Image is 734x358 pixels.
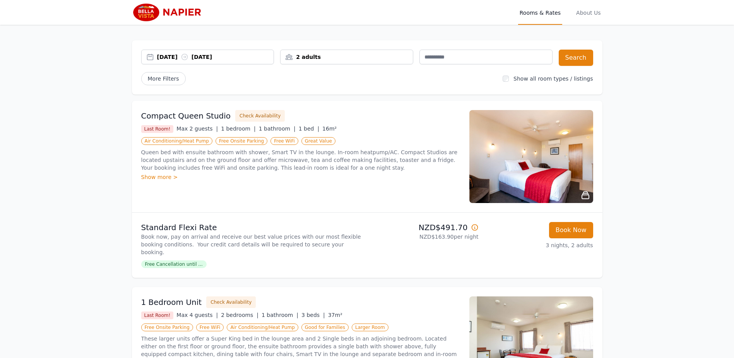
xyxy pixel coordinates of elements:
span: Free WiFi [270,137,298,145]
label: Show all room types / listings [513,76,593,82]
p: NZD$163.90 per night [370,233,479,241]
p: Queen bed with ensuite bathroom with shower, Smart TV in the lounge. In-room heatpump/AC. Compact... [141,148,460,172]
span: Larger Room [352,324,388,331]
span: Free Onsite Parking [216,137,267,145]
span: Max 2 guests | [176,126,218,132]
div: 2 adults [281,53,413,61]
button: Check Availability [235,110,285,122]
p: Standard Flexi Rate [141,222,364,233]
div: Show more > [141,173,460,181]
span: 3 beds | [301,312,325,318]
span: 1 bedroom | [221,126,256,132]
span: Free WiFi [196,324,224,331]
span: Free Cancellation until ... [141,260,207,268]
span: Great Value [301,137,335,145]
p: Book now, pay on arrival and receive our best value prices with our most flexible booking conditi... [141,233,364,256]
span: More Filters [141,72,186,85]
span: 16m² [322,126,337,132]
p: 3 nights, 2 adults [485,241,593,249]
button: Search [559,50,593,66]
img: Bella Vista Napier [132,3,206,22]
span: Last Room! [141,125,174,133]
span: 1 bathroom | [262,312,298,318]
span: 2 bedrooms | [221,312,258,318]
span: Good for Families [301,324,349,331]
span: Free Onsite Parking [141,324,193,331]
span: Max 4 guests | [176,312,218,318]
span: 1 bed | [299,126,319,132]
h3: Compact Queen Studio [141,110,231,121]
span: Last Room! [141,312,174,319]
button: Check Availability [206,296,256,308]
h3: 1 Bedroom Unit [141,297,202,308]
div: [DATE] [DATE] [157,53,274,61]
p: NZD$491.70 [370,222,479,233]
span: 37m² [328,312,342,318]
span: Air Conditioning/Heat Pump [227,324,298,331]
span: Air Conditioning/Heat Pump [141,137,212,145]
button: Book Now [549,222,593,238]
span: 1 bathroom | [259,126,296,132]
